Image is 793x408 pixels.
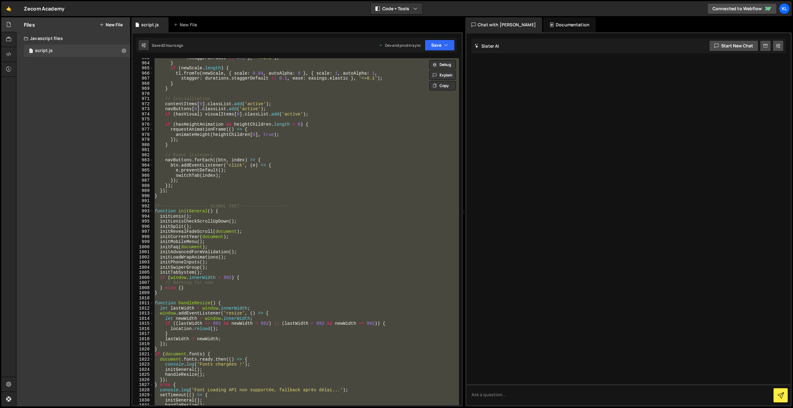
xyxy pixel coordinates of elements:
[173,22,199,28] div: New File
[35,48,53,54] div: script.js
[133,127,154,132] div: 977
[133,398,154,403] div: 1030
[133,204,154,209] div: 992
[133,245,154,250] div: 1000
[133,362,154,367] div: 1023
[133,214,154,219] div: 994
[133,76,154,81] div: 967
[779,3,790,14] a: Kl
[133,55,154,61] div: 963
[133,352,154,357] div: 1021
[133,91,154,97] div: 970
[24,5,64,12] div: Zecom Academy
[133,224,154,229] div: 996
[707,3,777,14] a: Connected to Webflow
[163,43,183,48] div: 2 hours ago
[133,311,154,316] div: 1013
[133,250,154,255] div: 1001
[133,296,154,301] div: 1010
[133,382,154,388] div: 1027
[133,158,154,163] div: 983
[133,81,154,86] div: 968
[99,22,123,27] button: New File
[133,239,154,245] div: 999
[133,66,154,71] div: 965
[133,178,154,183] div: 987
[133,163,154,168] div: 984
[133,183,154,189] div: 988
[133,168,154,173] div: 985
[133,142,154,148] div: 980
[152,43,183,48] div: Saved
[133,117,154,122] div: 975
[133,341,154,347] div: 1019
[141,22,159,28] div: script.js
[133,336,154,342] div: 1018
[133,347,154,352] div: 1020
[379,43,421,48] div: Dev and prod in sync
[133,229,154,234] div: 997
[133,270,154,275] div: 1005
[133,372,154,377] div: 1025
[133,393,154,398] div: 1029
[133,173,154,178] div: 986
[133,255,154,260] div: 1002
[133,153,154,158] div: 982
[465,17,542,32] div: Chat with [PERSON_NAME]
[24,45,130,57] div: 16608/45160.js
[133,122,154,127] div: 976
[425,40,455,51] button: Save
[133,280,154,285] div: 1007
[133,112,154,117] div: 974
[133,285,154,291] div: 1008
[133,306,154,311] div: 1012
[133,265,154,270] div: 1004
[370,3,423,14] button: Code + Tools
[133,209,154,214] div: 993
[16,32,130,45] div: Javascript files
[429,81,456,90] button: Copy
[429,71,456,80] button: Explain
[133,260,154,265] div: 1003
[133,96,154,102] div: 971
[133,331,154,336] div: 1017
[133,147,154,153] div: 981
[133,137,154,142] div: 979
[133,198,154,204] div: 991
[133,132,154,137] div: 978
[133,326,154,332] div: 1016
[24,21,35,28] h2: Files
[133,188,154,193] div: 989
[133,234,154,240] div: 998
[133,388,154,393] div: 1028
[133,102,154,107] div: 972
[429,60,456,69] button: Debug
[133,357,154,362] div: 1022
[133,321,154,326] div: 1015
[133,193,154,199] div: 990
[29,49,33,54] span: 1
[543,17,596,32] div: Documentation
[133,403,154,408] div: 1031
[709,40,758,51] button: Start new chat
[133,71,154,76] div: 966
[133,316,154,321] div: 1014
[133,106,154,112] div: 973
[1,1,16,16] a: 🤙
[133,86,154,91] div: 969
[133,290,154,296] div: 1009
[133,367,154,372] div: 1024
[133,61,154,66] div: 964
[475,43,499,49] h2: Slater AI
[133,377,154,383] div: 1026
[133,219,154,224] div: 995
[133,275,154,280] div: 1006
[133,301,154,306] div: 1011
